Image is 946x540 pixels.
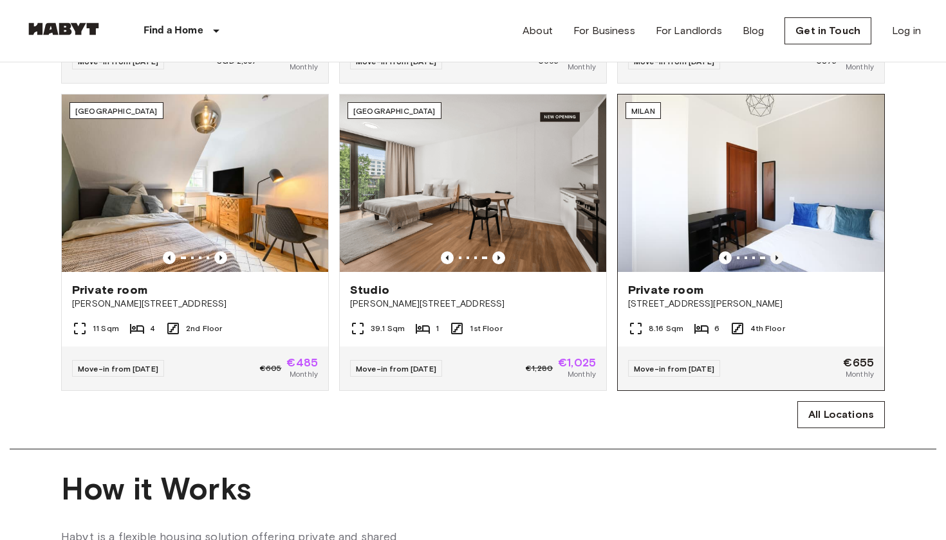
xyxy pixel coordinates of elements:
[436,323,439,334] span: 1
[353,106,436,116] span: [GEOGRAPHIC_DATA]
[573,23,635,39] a: For Business
[339,94,607,391] a: Previous imagePrevious image[GEOGRAPHIC_DATA]Studio[PERSON_NAME][STREET_ADDRESS]39.1 Sqm11st Floo...
[492,251,505,264] button: Previous image
[784,17,871,44] a: Get in Touch
[340,94,606,272] img: Marketing picture of unit DE-01-492-101-001
[62,94,328,272] img: Marketing picture of unit DE-09-001-002-02HF
[714,323,719,334] span: 6
[631,106,655,116] span: Milan
[186,323,222,334] span: 2nd Floor
[150,323,155,334] span: 4
[634,57,714,66] span: Move-in from [DATE]
[78,57,158,66] span: Move-in from [DATE]
[75,106,158,116] span: [GEOGRAPHIC_DATA]
[649,323,683,334] span: 8.16 Sqm
[371,323,405,334] span: 39.1 Sqm
[770,251,783,264] button: Previous image
[523,23,553,39] a: About
[892,23,921,39] a: Log in
[441,251,454,264] button: Previous image
[750,323,784,334] span: 4th Floor
[628,298,874,310] span: [STREET_ADDRESS][PERSON_NAME]
[72,282,147,298] span: Private room
[846,368,874,380] span: Monthly
[290,368,318,380] span: Monthly
[558,357,596,368] span: €1,025
[470,323,502,334] span: 1st Floor
[163,251,176,264] button: Previous image
[568,61,596,73] span: Monthly
[350,298,596,310] span: [PERSON_NAME][STREET_ADDRESS]
[634,364,714,373] span: Move-in from [DATE]
[656,23,722,39] a: For Landlords
[214,251,227,264] button: Previous image
[356,364,436,373] span: Move-in from [DATE]
[797,401,885,428] a: All Locations
[61,470,885,508] span: How it Works
[743,23,765,39] a: Blog
[719,251,732,264] button: Previous image
[61,94,329,391] a: Marketing picture of unit DE-09-001-002-02HFPrevious imagePrevious image[GEOGRAPHIC_DATA]Private ...
[93,323,119,334] span: 11 Sqm
[286,357,318,368] span: €485
[78,364,158,373] span: Move-in from [DATE]
[72,298,318,310] span: [PERSON_NAME][STREET_ADDRESS]
[617,94,885,391] a: Previous imagePrevious imageMilanPrivate room[STREET_ADDRESS][PERSON_NAME]8.16 Sqm64th FloorMove-...
[526,363,553,374] span: €1,280
[260,363,282,374] span: €605
[846,61,874,73] span: Monthly
[843,357,874,368] span: €655
[356,57,436,66] span: Move-in from [DATE]
[25,22,102,35] img: Habyt
[290,61,318,73] span: Monthly
[633,94,899,272] img: Marketing picture of unit IT-14-111-001-006
[568,368,596,380] span: Monthly
[628,282,703,298] span: Private room
[350,282,389,298] span: Studio
[144,23,203,39] p: Find a Home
